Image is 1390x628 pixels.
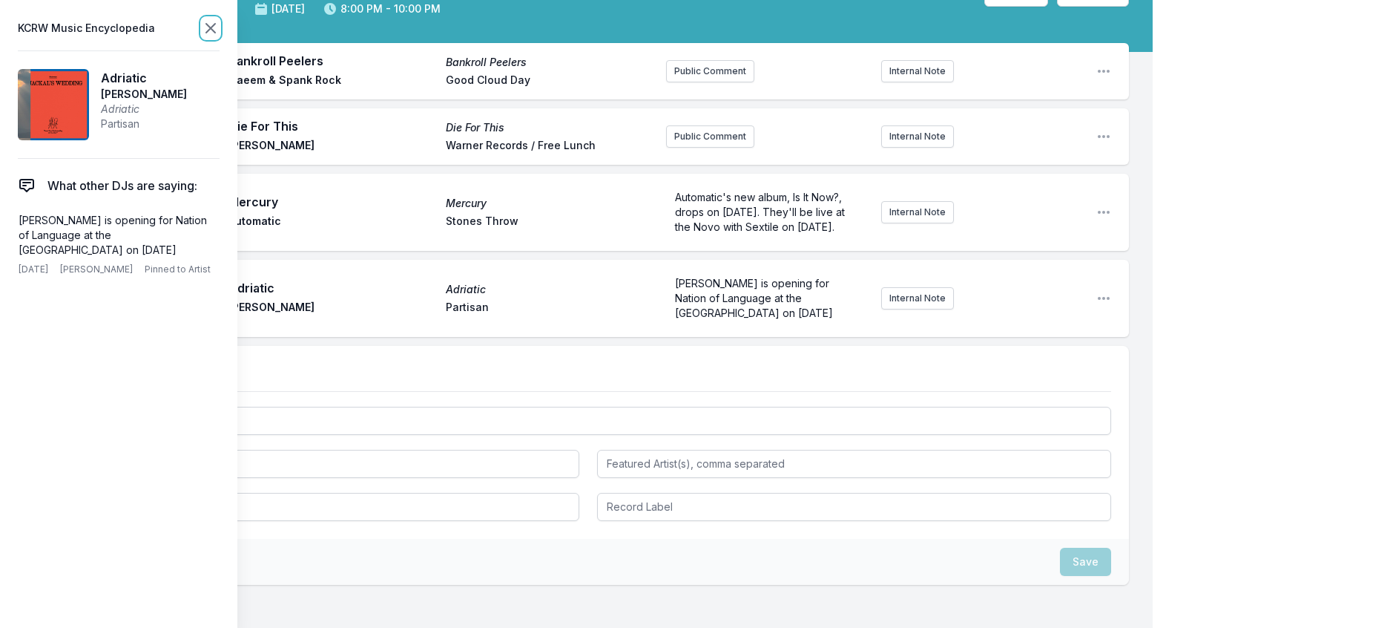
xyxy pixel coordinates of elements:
p: [PERSON_NAME] is opening for Nation of Language at the [GEOGRAPHIC_DATA] on [DATE] [19,213,213,258]
button: Internal Note [881,125,954,148]
button: Public Comment [666,125,754,148]
span: [PERSON_NAME] [228,138,437,156]
span: Partisan [101,117,187,131]
span: [PERSON_NAME] is opening for Nation of Language at the [GEOGRAPHIC_DATA] on [DATE] [675,277,833,319]
span: Pinned to Artist [145,264,211,275]
span: Die For This [446,120,654,135]
span: Stones Throw [446,214,654,232]
button: Open playlist item options [1096,205,1111,220]
span: [PERSON_NAME] [101,87,187,102]
span: Bankroll Peelers [446,55,654,70]
span: [PERSON_NAME] [60,264,133,275]
span: Automatic's new album, Is It Now?, drops on [DATE]. They'll be live at the Novo with Sextile on [... [675,191,848,233]
span: Adriatic [446,282,654,297]
button: Open playlist item options [1096,64,1111,79]
input: Album Title [65,493,579,521]
input: Featured Artist(s), comma separated [597,450,1111,478]
button: Open playlist item options [1096,129,1111,144]
input: Track Title [65,407,1111,435]
span: Naeem & Spank Rock [228,73,437,91]
span: Warner Records / Free Lunch [446,138,654,156]
button: Internal Note [881,201,954,223]
button: Save [1060,548,1111,576]
span: Adriatic [101,102,187,117]
span: What other DJs are saying: [47,177,197,194]
input: Record Label [597,493,1111,521]
button: Open playlist item options [1096,291,1111,306]
span: [DATE] [254,1,305,16]
span: Good Cloud Day [446,73,654,91]
span: Bankroll Peelers [228,52,437,70]
button: Internal Note [881,60,954,82]
span: Automatic [228,214,437,232]
span: Die For This [228,117,437,135]
span: Adriatic [228,279,437,297]
span: Adriatic [101,69,187,87]
button: Internal Note [881,287,954,310]
span: KCRW Music Encyclopedia [18,18,155,39]
span: [DATE] [19,264,48,275]
img: Adriatic [18,69,89,140]
input: Artist [65,450,579,478]
button: Public Comment [666,60,754,82]
span: Mercury [446,196,654,211]
span: 8:00 PM - 10:00 PM [323,1,441,16]
span: [PERSON_NAME] [228,300,437,318]
span: Partisan [446,300,654,318]
span: Mercury [228,193,437,211]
